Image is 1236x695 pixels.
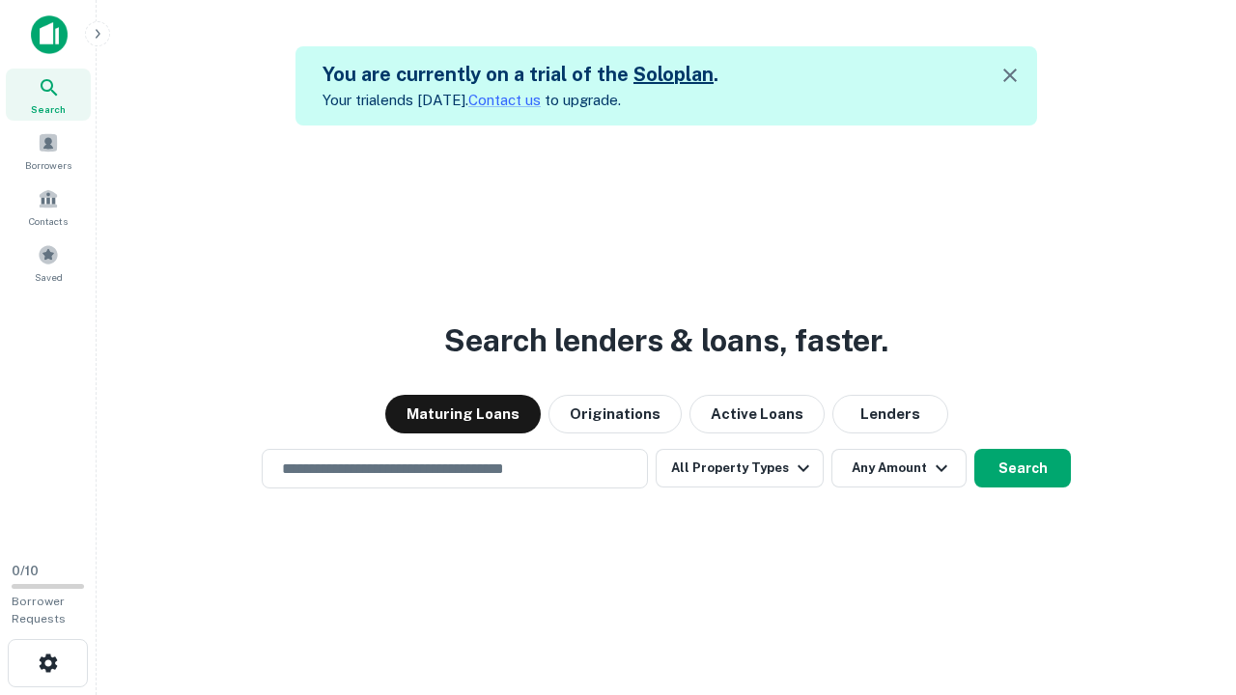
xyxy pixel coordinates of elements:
[656,449,824,487] button: All Property Types
[323,89,718,112] p: Your trial ends [DATE]. to upgrade.
[832,395,948,433] button: Lenders
[12,564,39,578] span: 0 / 10
[12,595,66,625] span: Borrower Requests
[385,395,541,433] button: Maturing Loans
[31,101,66,117] span: Search
[35,269,63,285] span: Saved
[6,125,91,177] a: Borrowers
[548,395,682,433] button: Originations
[1139,479,1236,571] iframe: Chat Widget
[831,449,967,487] button: Any Amount
[6,236,91,289] a: Saved
[633,63,714,86] a: Soloplan
[29,213,68,229] span: Contacts
[31,15,68,54] img: capitalize-icon.png
[6,181,91,233] a: Contacts
[689,395,825,433] button: Active Loans
[444,318,888,364] h3: Search lenders & loans, faster.
[323,60,718,89] h5: You are currently on a trial of the .
[25,157,71,173] span: Borrowers
[974,449,1071,487] button: Search
[6,69,91,121] a: Search
[468,92,541,108] a: Contact us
